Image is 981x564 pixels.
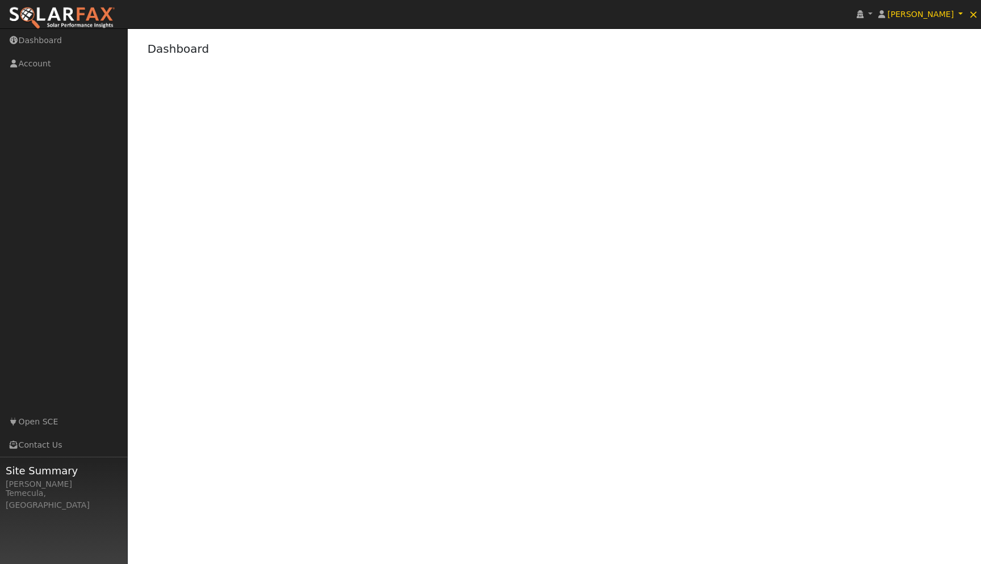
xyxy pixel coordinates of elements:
div: Temecula, [GEOGRAPHIC_DATA] [6,487,121,511]
div: [PERSON_NAME] [6,478,121,490]
span: Site Summary [6,463,121,478]
img: SolarFax [9,6,115,30]
span: [PERSON_NAME] [887,10,954,19]
span: × [969,7,978,21]
a: Dashboard [148,42,209,56]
